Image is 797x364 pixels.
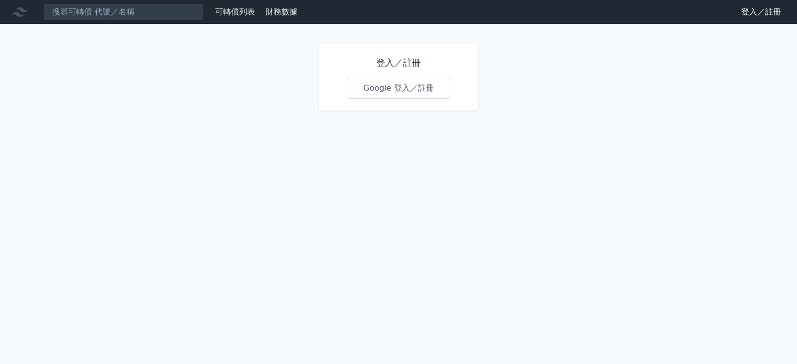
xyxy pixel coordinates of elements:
a: 可轉債列表 [215,7,255,16]
a: 登入／註冊 [733,4,789,20]
input: 搜尋可轉債 代號／名稱 [44,3,203,20]
a: Google 登入／註冊 [347,78,450,99]
a: 財務數據 [266,7,297,16]
h1: 登入／註冊 [347,56,450,70]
